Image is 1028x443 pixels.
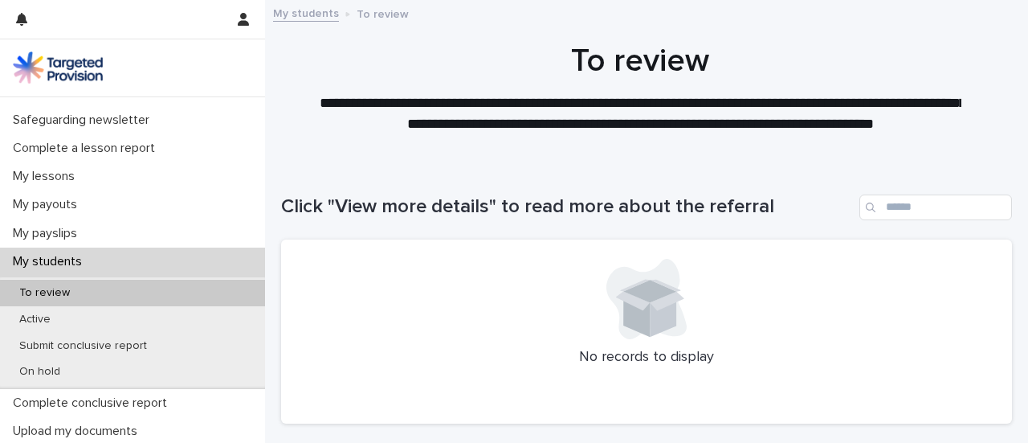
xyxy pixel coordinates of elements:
p: Complete conclusive report [6,396,180,411]
p: To review [357,4,409,22]
p: Active [6,313,63,326]
img: M5nRWzHhSzIhMunXDL62 [13,51,103,84]
p: Complete a lesson report [6,141,168,156]
p: To review [6,286,83,300]
p: Safeguarding newsletter [6,113,162,128]
p: Upload my documents [6,424,150,439]
input: Search [859,195,1012,220]
p: On hold [6,365,73,379]
p: My students [6,254,95,269]
h1: To review [281,42,1000,80]
a: My students [273,3,339,22]
p: Submit conclusive report [6,339,160,353]
p: No records to display [300,349,993,367]
p: My payouts [6,197,90,212]
p: My lessons [6,169,88,184]
h1: Click "View more details" to read more about the referral [281,195,853,219]
p: My payslips [6,226,90,241]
